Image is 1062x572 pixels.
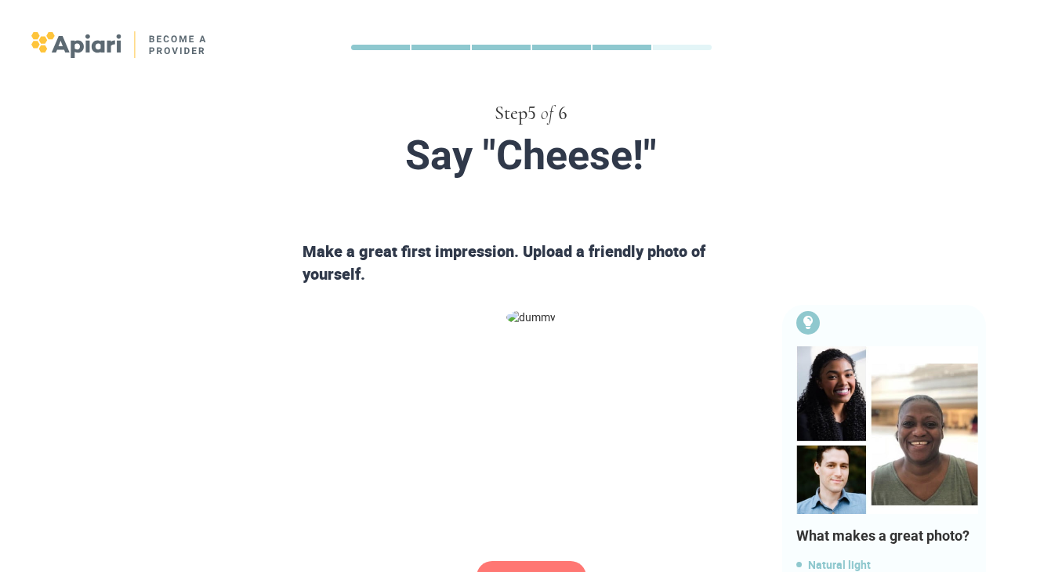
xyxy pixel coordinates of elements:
div: Step 5 6 [130,100,933,127]
span: of [541,104,553,123]
img: Bulb [796,346,978,514]
div: Make a great first impression. Upload a friendly photo of yourself. [296,241,767,285]
img: logo [31,31,208,58]
img: Bulb [796,311,820,335]
div: What makes a great photo? [796,526,978,546]
div: Say "Cheese!" [161,133,901,178]
img: dummy [506,310,556,325]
